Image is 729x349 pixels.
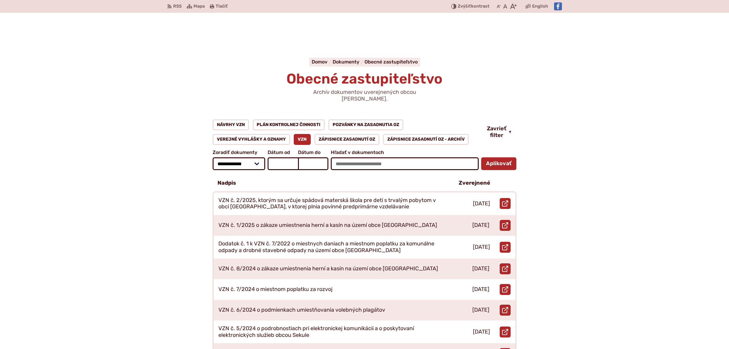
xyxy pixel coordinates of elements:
[331,150,479,155] span: Hľadať v dokumentoch
[298,150,328,155] span: Dátum do
[218,222,437,229] p: VZN č. 1/2025 o zákaze umiestnenia herní a kasín na území obce [GEOGRAPHIC_DATA]
[532,3,548,10] span: English
[472,307,489,313] p: [DATE]
[328,119,403,130] a: Pozvánky na zasadnutia OZ
[213,157,265,170] select: Zoradiť dokumenty
[459,180,490,186] p: Zverejnené
[173,3,182,10] span: RSS
[286,70,443,87] span: Obecné zastupiteľstvo
[333,59,364,65] a: Dokumenty
[217,180,236,186] p: Nadpis
[331,157,479,170] input: Hľadať v dokumentoch
[213,150,265,155] span: Zoradiť dokumenty
[218,197,444,210] p: VZN č. 2/2025, ktorým sa určuje spádová materská škola pre deti s trvalým pobytom v obci [GEOGRAP...
[482,125,516,139] button: Zavrieť filter
[268,150,298,155] span: Dátum od
[213,119,249,130] a: Návrhy VZN
[458,4,489,9] span: kontrast
[312,59,333,65] a: Domov
[554,2,562,10] img: Prejsť na Facebook stránku
[294,134,311,145] a: VZN
[253,119,325,130] a: Plán kontrolnej činnosti
[364,59,418,65] a: Obecné zastupiteľstvo
[292,89,437,102] p: Archív dokumentov uverejnených obcou [PERSON_NAME].
[218,286,333,293] p: VZN č. 7/2024 o miestnom poplatku za rozvoj
[472,286,489,293] p: [DATE]
[481,157,516,170] button: Aplikovať
[383,134,469,145] a: Zápisnice zasadnutí OZ - ARCHÍV
[218,307,385,313] p: VZN č. 6/2024 o podmienkach umiestňovania volebných plagátov
[333,59,359,65] span: Dokumenty
[218,241,444,254] p: Dodatok č. 1 k VZN č. 7/2022 o miestnych daniach a miestnom poplatku za komunálne odpady a drobné...
[472,222,489,229] p: [DATE]
[218,325,444,338] p: VZN č. 5/2024 o podrobnostiach pri elektronickej komunikácii a o poskytovaní elektronických služi...
[473,244,490,251] p: [DATE]
[213,134,290,145] a: Verejné vyhlášky a oznamy
[531,3,549,10] a: English
[218,265,438,272] p: VZN č. 8/2024 o zákaze umiestnenia herní a kasín na území obce [GEOGRAPHIC_DATA]
[216,4,228,9] span: Tlačiť
[298,157,328,170] input: Dátum do
[312,59,327,65] span: Domov
[473,329,490,335] p: [DATE]
[472,265,489,272] p: [DATE]
[458,4,471,9] span: Zvýšiť
[314,134,379,145] a: Zápisnice zasadnutí OZ
[487,125,506,139] span: Zavrieť filter
[268,157,298,170] input: Dátum od
[473,200,490,207] p: [DATE]
[193,3,205,10] span: Mapa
